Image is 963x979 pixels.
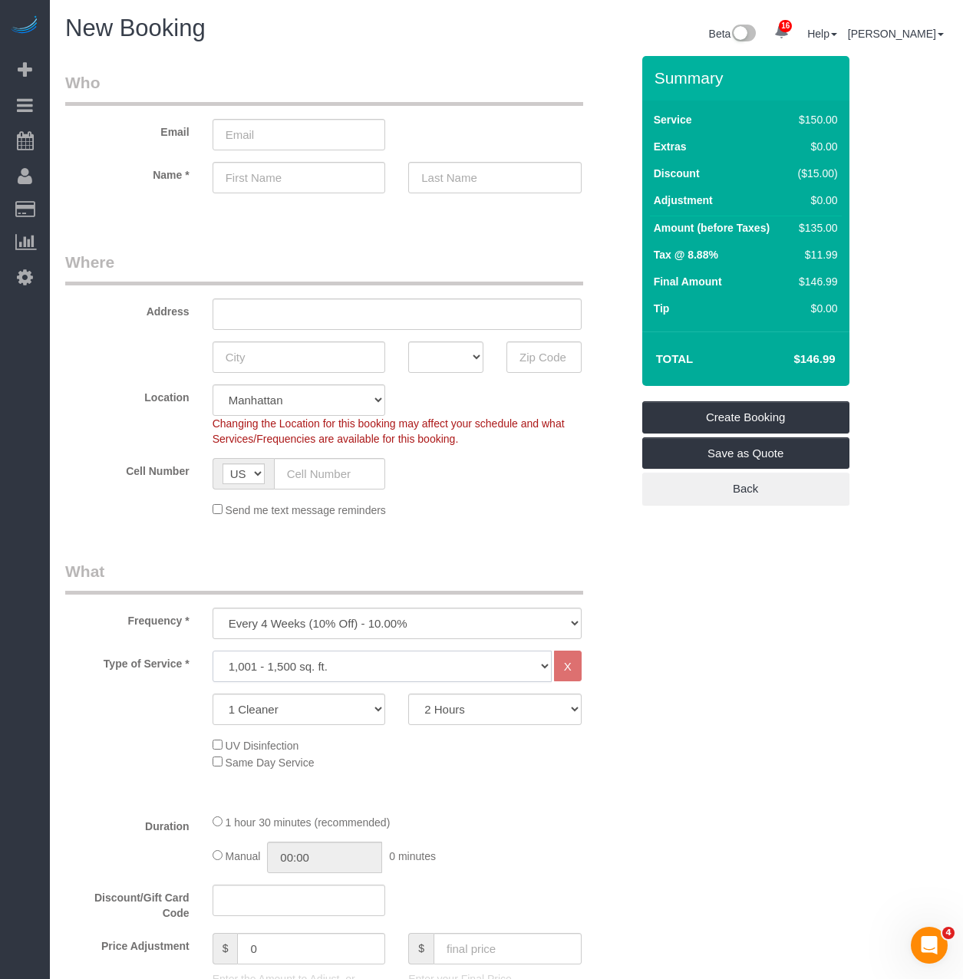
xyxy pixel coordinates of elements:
label: Adjustment [654,193,713,208]
label: Tip [654,301,670,316]
input: Email [213,119,386,150]
img: New interface [730,25,756,44]
a: Back [642,473,849,505]
a: Beta [709,28,757,40]
iframe: Intercom live chat [911,927,948,964]
span: UV Disinfection [226,740,299,752]
span: 4 [942,927,955,939]
legend: Where [65,251,583,285]
span: 0 minutes [389,850,436,862]
legend: Who [65,71,583,106]
label: Amount (before Taxes) [654,220,770,236]
div: $135.00 [792,220,838,236]
label: Extras [654,139,687,154]
img: Automaid Logo [9,15,40,37]
span: 16 [779,20,792,32]
legend: What [65,560,583,595]
input: final price [434,933,582,964]
input: Zip Code [506,341,582,373]
span: New Booking [65,15,206,41]
input: Cell Number [274,458,386,489]
label: Final Amount [654,274,722,289]
label: Address [54,298,201,319]
input: City [213,341,386,373]
label: Tax @ 8.88% [654,247,718,262]
label: Email [54,119,201,140]
div: $0.00 [792,139,838,154]
label: Type of Service * [54,651,201,671]
a: Save as Quote [642,437,849,470]
div: $0.00 [792,301,838,316]
label: Service [654,112,692,127]
a: Create Booking [642,401,849,433]
span: Changing the Location for this booking may affect your schedule and what Services/Frequencies are... [213,417,565,445]
input: First Name [213,162,386,193]
div: ($15.00) [792,166,838,181]
label: Cell Number [54,458,201,479]
label: Duration [54,813,201,834]
div: $150.00 [792,112,838,127]
div: $146.99 [792,274,838,289]
span: $ [213,933,238,964]
a: 16 [767,15,796,49]
label: Price Adjustment [54,933,201,954]
strong: Total [656,352,694,365]
input: Last Name [408,162,582,193]
h4: $146.99 [747,353,835,366]
a: [PERSON_NAME] [848,28,944,40]
div: $0.00 [792,193,838,208]
label: Frequency * [54,608,201,628]
h3: Summary [655,69,842,87]
span: 1 hour 30 minutes (recommended) [226,816,391,829]
a: Help [807,28,837,40]
label: Discount [654,166,700,181]
label: Location [54,384,201,405]
span: $ [408,933,434,964]
span: Send me text message reminders [226,504,386,516]
label: Name * [54,162,201,183]
span: Manual [226,850,261,862]
label: Discount/Gift Card Code [54,885,201,921]
div: $11.99 [792,247,838,262]
span: Same Day Service [226,756,315,769]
